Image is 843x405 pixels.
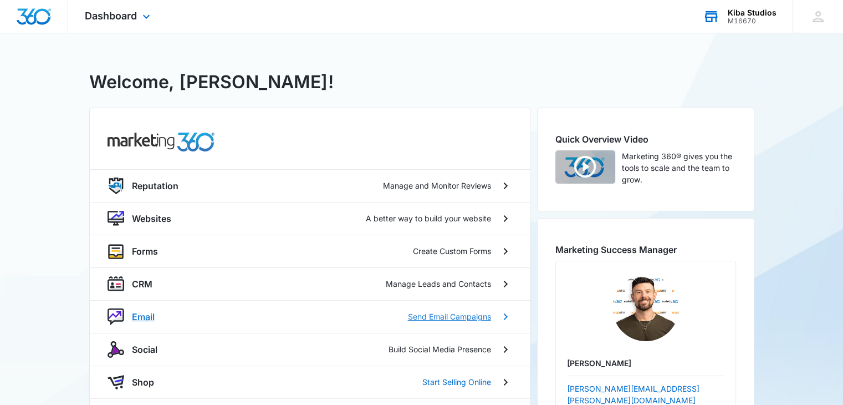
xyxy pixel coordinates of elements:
[108,276,124,292] img: crm
[413,245,491,257] p: Create Custom Forms
[132,310,155,323] p: Email
[108,243,124,260] img: forms
[108,133,215,151] img: common.products.marketing.title
[89,69,334,95] h1: Welcome, [PERSON_NAME]!
[108,308,124,325] img: nurture
[389,343,491,355] p: Build Social Media Presence
[132,343,157,356] p: Social
[108,374,124,391] img: shopApp
[555,150,615,184] img: Quick Overview Video
[90,267,530,300] a: crmCRMManage Leads and Contacts
[90,366,530,398] a: shopAppShopStart Selling Online
[366,212,491,224] p: A better way to build your website
[108,178,124,194] img: reputation
[90,300,530,333] a: nurtureEmailSend Email Campaigns
[555,243,736,256] h2: Marketing Success Manager
[132,212,171,225] p: Websites
[132,179,178,193] p: Reputation
[90,202,530,235] a: websiteWebsitesA better way to build your website
[90,235,530,267] a: formsFormsCreate Custom Forms
[383,180,491,191] p: Manage and Monitor Reviews
[728,8,776,17] div: account name
[90,333,530,366] a: socialSocialBuild Social Media Presence
[422,376,491,388] p: Start Selling Online
[386,278,491,290] p: Manage Leads and Contacts
[567,357,724,369] p: [PERSON_NAME]
[408,311,491,322] p: Send Email Campaigns
[85,10,137,22] span: Dashboard
[108,210,124,227] img: website
[132,376,154,389] p: Shop
[90,169,530,202] a: reputationReputationManage and Monitor Reviews
[622,150,736,185] p: Marketing 360® gives you the tools to scale and the team to grow.
[132,277,152,291] p: CRM
[728,17,776,25] div: account id
[132,245,158,258] p: Forms
[108,341,124,358] img: social
[567,384,699,405] a: [PERSON_NAME][EMAIL_ADDRESS][PERSON_NAME][DOMAIN_NAME]
[555,133,736,146] h2: Quick Overview Video
[612,275,679,341] img: Erik Woods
